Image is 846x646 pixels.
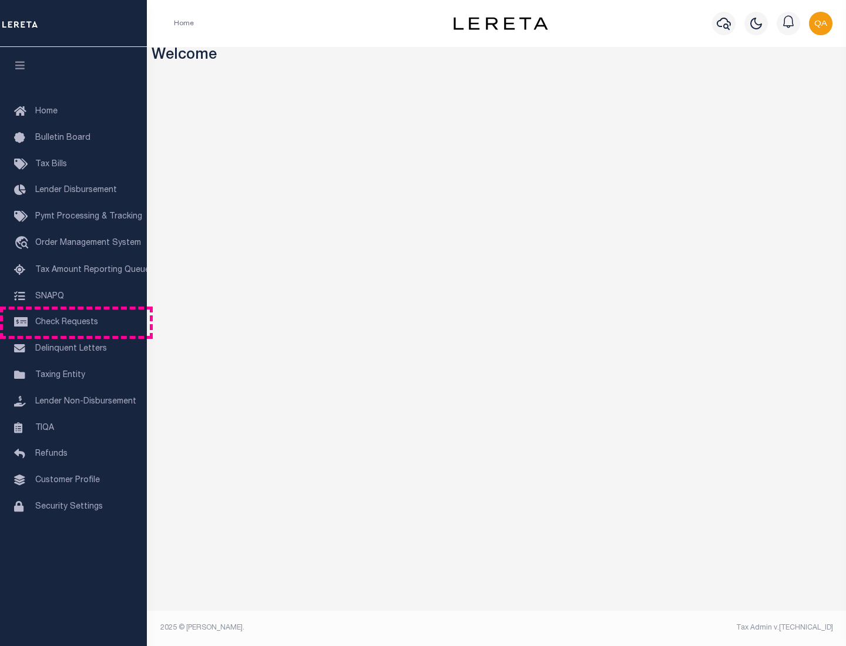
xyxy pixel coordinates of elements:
[454,17,548,30] img: logo-dark.svg
[35,160,67,169] span: Tax Bills
[35,423,54,432] span: TIQA
[152,623,497,633] div: 2025 © [PERSON_NAME].
[35,107,58,116] span: Home
[35,292,64,300] span: SNAPQ
[35,398,136,406] span: Lender Non-Disbursement
[809,12,832,35] img: svg+xml;base64,PHN2ZyB4bWxucz0iaHR0cDovL3d3dy53My5vcmcvMjAwMC9zdmciIHBvaW50ZXItZXZlbnRzPSJub25lIi...
[35,266,150,274] span: Tax Amount Reporting Queue
[174,18,194,29] li: Home
[35,503,103,511] span: Security Settings
[35,345,107,353] span: Delinquent Letters
[14,236,33,251] i: travel_explore
[35,213,142,221] span: Pymt Processing & Tracking
[35,318,98,327] span: Check Requests
[152,47,842,65] h3: Welcome
[35,371,85,379] span: Taxing Entity
[35,134,90,142] span: Bulletin Board
[35,186,117,194] span: Lender Disbursement
[35,476,100,484] span: Customer Profile
[35,450,68,458] span: Refunds
[505,623,833,633] div: Tax Admin v.[TECHNICAL_ID]
[35,239,141,247] span: Order Management System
